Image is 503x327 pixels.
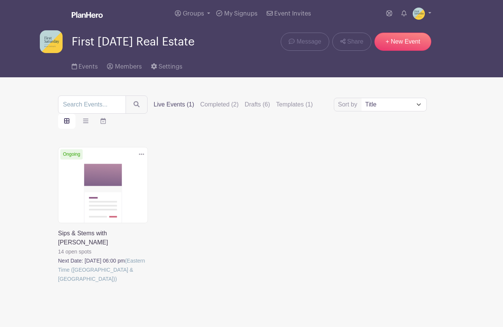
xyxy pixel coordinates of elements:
label: Live Events (1) [154,100,194,109]
img: logo_white-6c42ec7e38ccf1d336a20a19083b03d10ae64f83f12c07503d8b9e83406b4c7d.svg [72,12,103,18]
a: Members [107,53,141,77]
label: Completed (2) [200,100,239,109]
span: My Signups [224,11,258,17]
span: Groups [183,11,204,17]
span: Settings [159,64,182,70]
a: Share [332,33,371,51]
span: Message [297,37,321,46]
a: Events [72,53,98,77]
div: order and view [58,114,112,129]
label: Drafts (6) [245,100,270,109]
label: Templates (1) [276,100,313,109]
a: Settings [151,53,182,77]
a: + New Event [374,33,431,51]
label: Sort by [338,100,360,109]
span: Events [79,64,98,70]
span: Event Invites [274,11,311,17]
span: Share [347,37,363,46]
a: Message [281,33,329,51]
img: Untitled%20design%20copy.jpg [413,8,425,20]
span: Members [115,64,142,70]
div: filters [154,100,313,109]
img: FS_Social_icon.jpg [40,30,63,53]
span: First [DATE] Real Estate [72,36,195,48]
input: Search Events... [58,95,126,114]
